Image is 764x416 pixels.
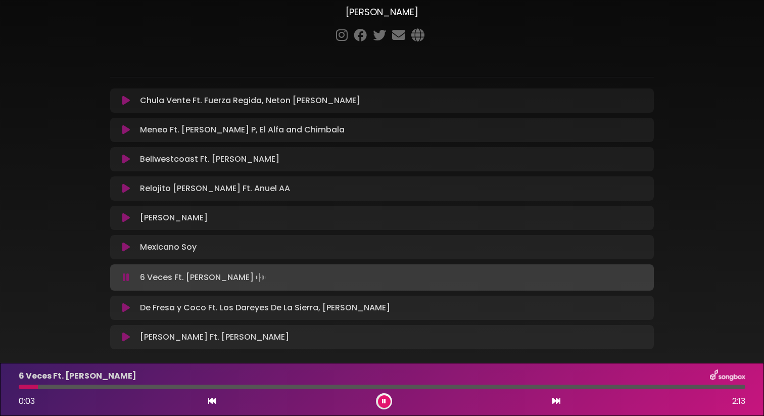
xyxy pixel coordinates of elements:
h3: [PERSON_NAME] [110,7,654,18]
p: [PERSON_NAME] [140,212,208,224]
p: Chula Vente Ft. Fuerza Regida, Neton [PERSON_NAME] [140,95,360,107]
p: 6 Veces Ft. [PERSON_NAME] [140,270,268,285]
p: 6 Veces Ft. [PERSON_NAME] [19,370,136,382]
img: waveform4.gif [254,270,268,285]
p: Meneo Ft. [PERSON_NAME] P, El Alfa and Chimbala [140,124,345,136]
p: Relojito [PERSON_NAME] Ft. Anuel AA [140,182,290,195]
img: songbox-logo-white.png [710,369,745,383]
p: Mexicano Soy [140,241,197,253]
p: [PERSON_NAME] Ft. [PERSON_NAME] [140,331,289,343]
p: De Fresa y Coco Ft. Los Dareyes De La Sierra, [PERSON_NAME] [140,302,390,314]
p: Beliwestcoast Ft. [PERSON_NAME] [140,153,279,165]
